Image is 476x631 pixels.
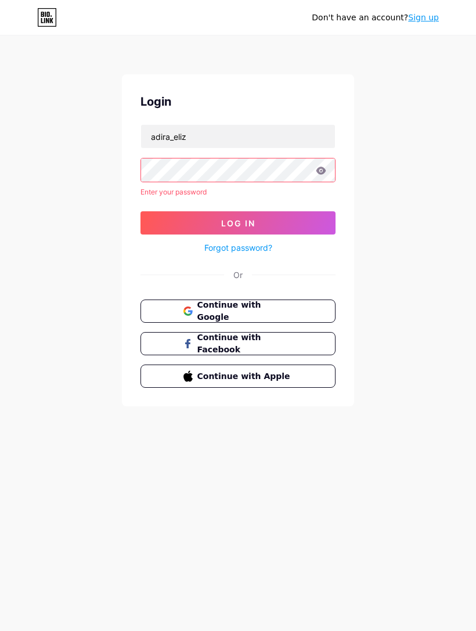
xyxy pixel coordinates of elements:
button: Log In [140,211,336,235]
a: Sign up [408,13,439,22]
a: Forgot password? [204,241,272,254]
div: Don't have an account? [312,12,439,24]
span: Continue with Google [197,299,293,323]
div: Or [233,269,243,281]
span: Continue with Apple [197,370,293,383]
div: Enter your password [140,187,336,197]
button: Continue with Google [140,300,336,323]
span: Continue with Facebook [197,331,293,356]
span: Log In [221,218,255,228]
input: Username [141,125,335,148]
button: Continue with Facebook [140,332,336,355]
button: Continue with Apple [140,365,336,388]
div: Login [140,93,336,110]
